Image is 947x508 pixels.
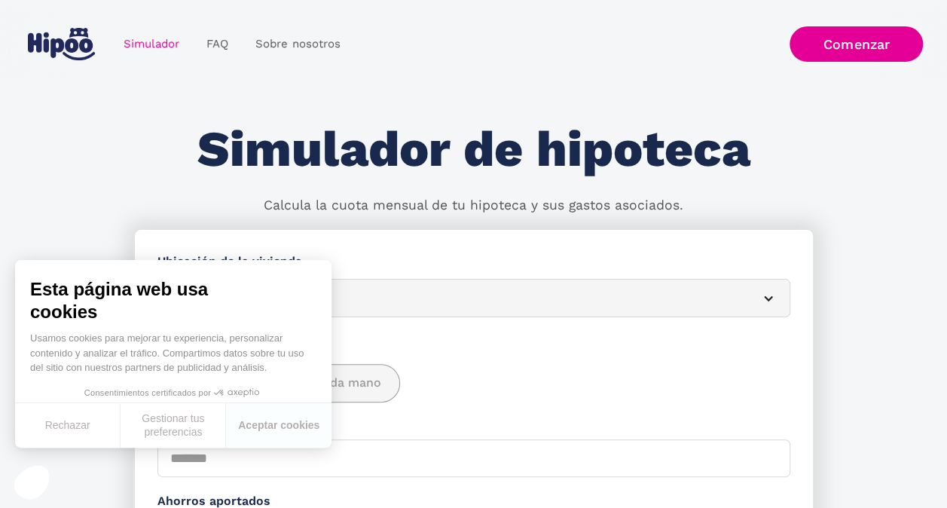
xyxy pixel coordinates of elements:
[193,29,242,59] a: FAQ
[264,196,683,216] p: Calcula la cuota mensual de tu hipoteca y sus gastos asociados.
[157,252,790,271] label: Ubicación de la vivienda
[157,414,790,433] label: Precio de vivienda
[170,289,741,308] div: [GEOGRAPHIC_DATA]
[24,22,98,66] a: home
[790,26,923,62] a: Comenzar
[157,330,790,349] label: Tipo de vivienda
[294,374,381,393] span: Segunda mano
[197,122,750,177] h1: Simulador de hipoteca
[157,279,790,317] article: [GEOGRAPHIC_DATA]
[157,364,790,402] div: add_description_here
[110,29,193,59] a: Simulador
[242,29,353,59] a: Sobre nosotros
